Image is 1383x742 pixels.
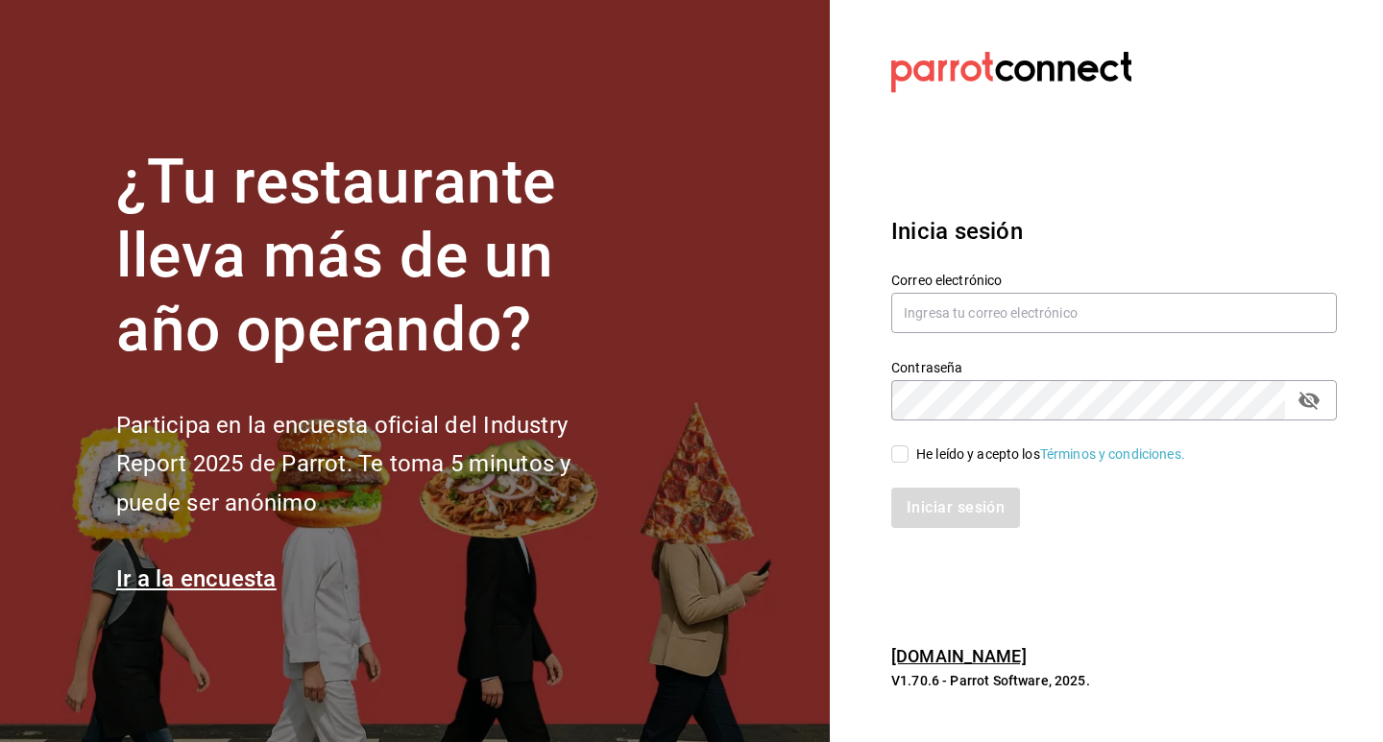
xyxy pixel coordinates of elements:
[916,444,1185,465] div: He leído y acepto los
[891,293,1337,333] input: Ingresa tu correo electrónico
[116,146,635,367] h1: ¿Tu restaurante lleva más de un año operando?
[116,406,635,523] h2: Participa en la encuesta oficial del Industry Report 2025 de Parrot. Te toma 5 minutos y puede se...
[891,214,1337,249] h3: Inicia sesión
[891,671,1337,690] p: V1.70.6 - Parrot Software, 2025.
[891,274,1337,287] label: Correo electrónico
[891,361,1337,374] label: Contraseña
[1293,384,1325,417] button: passwordField
[891,646,1027,666] a: [DOMAIN_NAME]
[1040,446,1185,462] a: Términos y condiciones.
[116,565,277,592] a: Ir a la encuesta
